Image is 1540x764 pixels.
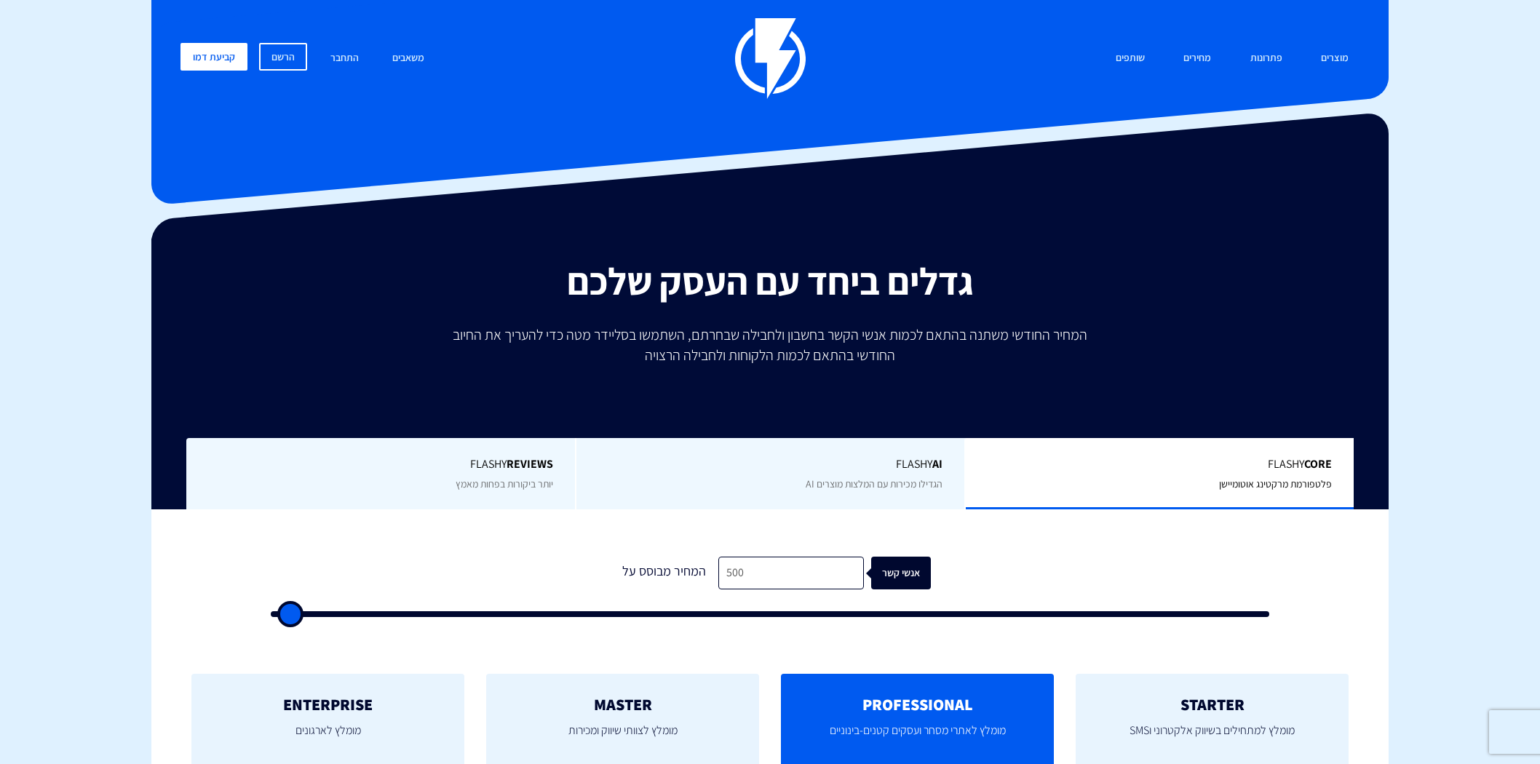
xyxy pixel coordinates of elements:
h2: גדלים ביחד עם העסק שלכם [162,260,1378,302]
a: שותפים [1105,43,1156,74]
span: Flashy [208,456,553,473]
a: הרשם [259,43,307,71]
span: Flashy [988,456,1332,473]
p: מומלץ לארגונים [213,713,442,763]
a: מוצרים [1310,43,1360,74]
p: המחיר החודשי משתנה בהתאם לכמות אנשי הקשר בחשבון ולחבילה שבחרתם, השתמשו בסליידר מטה כדי להעריך את ... [442,325,1098,365]
h2: STARTER [1098,696,1327,713]
a: מחירים [1172,43,1222,74]
h2: PROFESSIONAL [803,696,1032,713]
a: התחבר [319,43,370,74]
div: אנשי קשר [884,557,943,589]
a: קביעת דמו [180,43,247,71]
p: מומלץ למתחילים בשיווק אלקטרוני וSMS [1098,713,1327,763]
p: מומלץ לצוותי שיווק ומכירות [508,713,737,763]
h2: ENTERPRISE [213,696,442,713]
b: AI [932,456,942,471]
h2: MASTER [508,696,737,713]
b: Core [1304,456,1332,471]
span: פלטפורמת מרקטינג אוטומיישן [1219,477,1332,490]
span: Flashy [598,456,942,473]
p: מומלץ לאתרי מסחר ועסקים קטנים-בינוניים [803,713,1032,763]
a: פתרונות [1239,43,1293,74]
a: משאבים [381,43,435,74]
span: הגדילו מכירות עם המלצות מוצרים AI [806,477,942,490]
b: REVIEWS [507,456,553,471]
span: יותר ביקורות בפחות מאמץ [456,477,553,490]
div: המחיר מבוסס על [609,557,718,589]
